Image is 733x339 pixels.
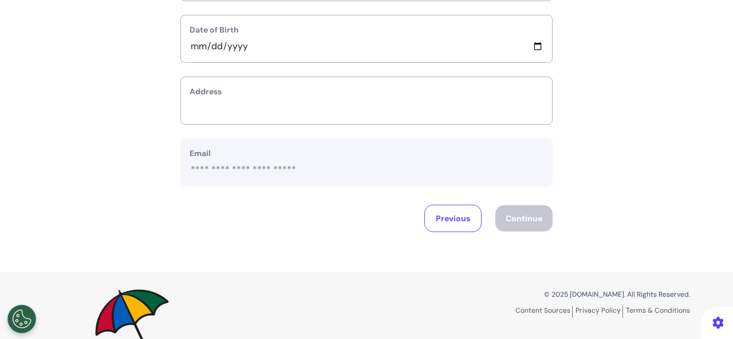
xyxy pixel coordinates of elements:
button: Previous [424,205,482,232]
a: Terms & Conditions [626,306,690,315]
label: Email [190,147,543,159]
label: Date of Birth [190,24,543,36]
a: Privacy Policy [576,306,623,318]
label: Address [190,86,543,98]
button: Continue [495,205,553,232]
p: © 2025 [DOMAIN_NAME]. All Rights Reserved. [375,289,690,300]
a: Content Sources [515,306,573,318]
button: Open Preferences [7,305,36,333]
